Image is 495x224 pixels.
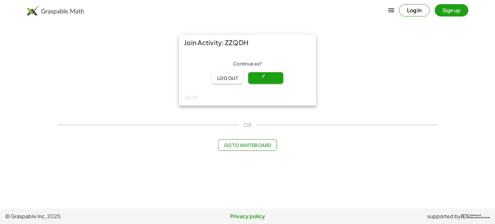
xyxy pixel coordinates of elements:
[224,142,271,148] span: Go to Whiteboard
[167,212,328,220] a: Privacy policy
[244,121,251,129] span: OR
[399,4,430,16] button: Log in
[427,212,461,220] span: supported by
[212,72,243,84] button: Log out
[217,75,238,81] span: Log out
[461,213,469,219] span: IES
[179,35,316,50] div: Join Activity: ZZQDH
[184,61,311,67] div: Continue as ?
[435,4,468,16] button: Sign up
[470,214,490,219] span: Institute of Education Sciences
[461,212,490,220] a: IESInstitute ofEducation Sciences
[218,139,277,151] button: Go to Whiteboard
[5,212,167,220] span: © Graspable Inc, 2025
